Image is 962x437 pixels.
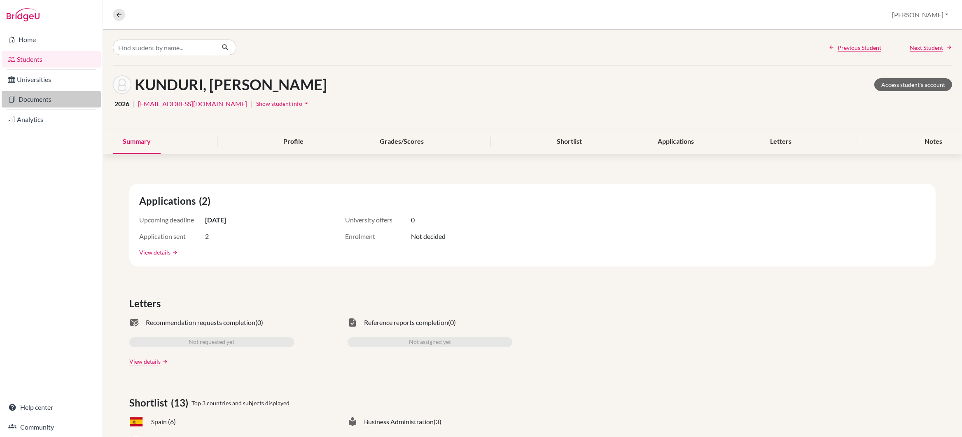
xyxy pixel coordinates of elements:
[151,417,176,427] span: Spain (6)
[2,111,101,128] a: Analytics
[2,51,101,68] a: Students
[547,130,592,154] div: Shortlist
[255,318,263,327] span: (0)
[129,318,139,327] span: mark_email_read
[199,194,214,208] span: (2)
[302,99,311,107] i: arrow_drop_down
[114,99,129,109] span: 2026
[910,43,952,52] a: Next Student
[113,40,215,55] input: Find student by name...
[138,99,247,109] a: [EMAIL_ADDRESS][DOMAIN_NAME]
[256,97,311,110] button: Show student infoarrow_drop_down
[139,194,199,208] span: Applications
[129,296,164,311] span: Letters
[256,100,302,107] span: Show student info
[2,399,101,416] a: Help center
[129,395,171,410] span: Shortlist
[411,231,446,241] span: Not decided
[171,395,191,410] span: (13)
[274,130,314,154] div: Profile
[189,337,235,347] span: Not requested yet
[133,99,135,109] span: |
[448,318,456,327] span: (0)
[370,130,434,154] div: Grades/Scores
[205,231,209,241] span: 2
[760,130,801,154] div: Letters
[250,99,252,109] span: |
[139,248,170,257] a: View details
[838,43,881,52] span: Previous Student
[434,417,441,427] span: (3)
[915,130,952,154] div: Notes
[139,215,205,225] span: Upcoming deadline
[874,78,952,91] a: Access student's account
[2,419,101,435] a: Community
[829,43,881,52] a: Previous Student
[139,231,205,241] span: Application sent
[129,417,143,427] span: ES
[170,250,178,255] a: arrow_forward
[113,130,161,154] div: Summary
[146,318,255,327] span: Recommendation requests completion
[161,359,168,365] a: arrow_forward
[113,75,131,94] img: Aahaan Vijay KUNDURI's avatar
[910,43,943,52] span: Next Student
[129,357,161,366] a: View details
[345,215,411,225] span: University offers
[348,318,357,327] span: task
[2,71,101,88] a: Universities
[2,91,101,107] a: Documents
[411,215,415,225] span: 0
[191,399,290,407] span: Top 3 countries and subjects displayed
[205,215,226,225] span: [DATE]
[648,130,704,154] div: Applications
[7,8,40,21] img: Bridge-U
[364,318,448,327] span: Reference reports completion
[345,231,411,241] span: Enrolment
[2,31,101,48] a: Home
[348,417,357,427] span: local_library
[364,417,434,427] span: Business Administration
[135,76,327,93] h1: KUNDURI, [PERSON_NAME]
[409,337,451,347] span: Not assigned yet
[888,7,952,23] button: [PERSON_NAME]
